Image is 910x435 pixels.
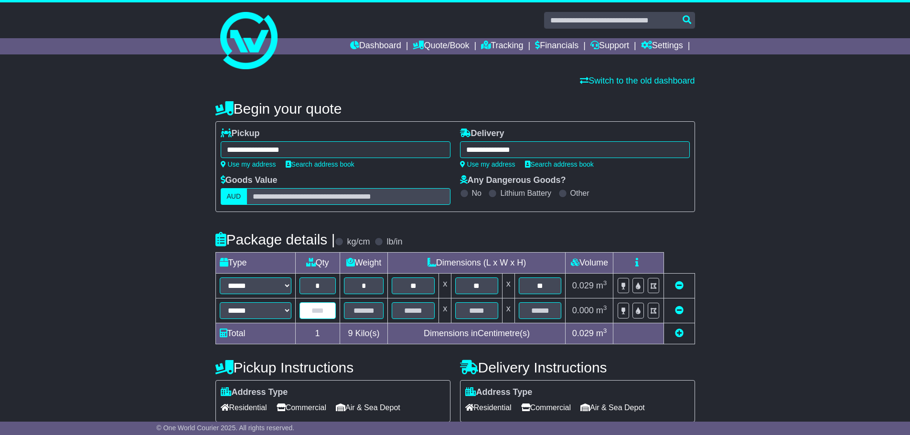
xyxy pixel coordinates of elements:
label: Address Type [465,387,533,398]
a: Financials [535,38,578,54]
h4: Begin your quote [215,101,695,117]
label: kg/cm [347,237,370,247]
label: Any Dangerous Goods? [460,175,566,186]
span: Residential [221,400,267,415]
label: AUD [221,188,247,205]
label: Goods Value [221,175,278,186]
span: Commercial [521,400,571,415]
td: Total [215,323,295,344]
h4: Pickup Instructions [215,360,450,375]
span: Commercial [277,400,326,415]
span: Air & Sea Depot [336,400,400,415]
td: x [439,274,451,298]
a: Dashboard [350,38,401,54]
td: Kilo(s) [340,323,388,344]
label: Address Type [221,387,288,398]
td: Volume [566,253,613,274]
span: 0.029 [572,329,594,338]
a: Remove this item [675,281,684,290]
span: m [596,329,607,338]
td: Dimensions in Centimetre(s) [388,323,566,344]
td: x [502,298,514,323]
td: Weight [340,253,388,274]
sup: 3 [603,279,607,286]
a: Search address book [525,160,594,168]
span: 0.029 [572,281,594,290]
span: © One World Courier 2025. All rights reserved. [157,424,295,432]
td: x [439,298,451,323]
a: Settings [641,38,683,54]
a: Tracking [481,38,523,54]
sup: 3 [603,327,607,334]
a: Support [590,38,629,54]
td: 1 [295,323,340,344]
a: Quote/Book [413,38,469,54]
span: m [596,281,607,290]
a: Switch to the old dashboard [580,76,695,85]
label: No [472,189,482,198]
td: Type [215,253,295,274]
label: Pickup [221,128,260,139]
h4: Delivery Instructions [460,360,695,375]
span: Residential [465,400,512,415]
label: Lithium Battery [500,189,551,198]
td: Qty [295,253,340,274]
td: Dimensions (L x W x H) [388,253,566,274]
a: Use my address [221,160,276,168]
a: Use my address [460,160,515,168]
label: lb/in [386,237,402,247]
a: Add new item [675,329,684,338]
sup: 3 [603,304,607,311]
h4: Package details | [215,232,335,247]
a: Remove this item [675,306,684,315]
span: 0.000 [572,306,594,315]
td: x [502,274,514,298]
label: Other [570,189,589,198]
label: Delivery [460,128,504,139]
a: Search address book [286,160,354,168]
span: 9 [348,329,353,338]
span: m [596,306,607,315]
span: Air & Sea Depot [580,400,645,415]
